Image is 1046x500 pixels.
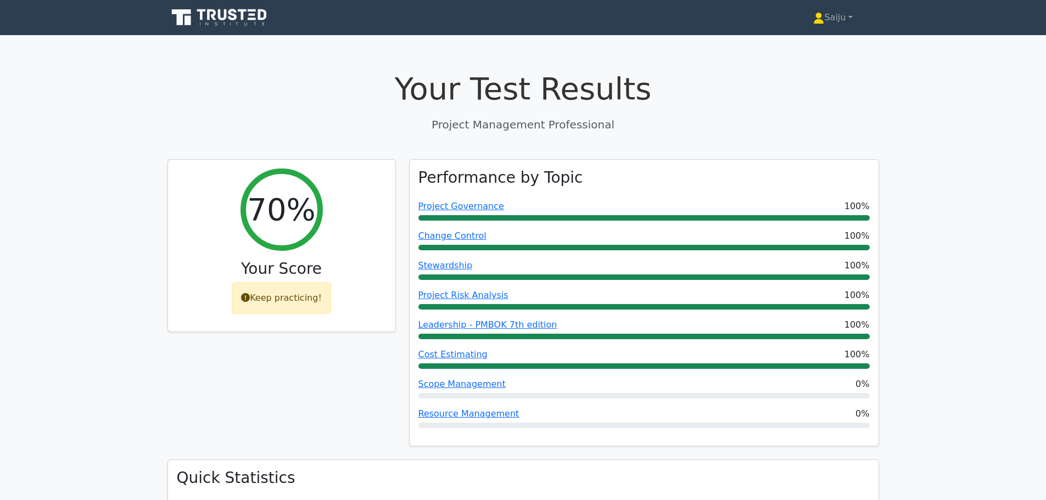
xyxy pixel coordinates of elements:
[418,349,488,359] a: Cost Estimating
[247,191,315,228] h2: 70%
[167,116,879,133] p: Project Management Professional
[844,289,870,302] span: 100%
[844,318,870,332] span: 100%
[418,201,504,211] a: Project Governance
[167,70,879,107] h1: Your Test Results
[844,200,870,213] span: 100%
[418,260,473,271] a: Stewardship
[232,282,331,314] div: Keep practicing!
[177,469,870,487] h3: Quick Statistics
[844,229,870,243] span: 100%
[418,379,506,389] a: Scope Management
[418,290,508,300] a: Project Risk Analysis
[844,259,870,272] span: 100%
[418,319,557,330] a: Leadership - PMBOK 7th edition
[418,408,519,419] a: Resource Management
[418,168,583,187] h3: Performance by Topic
[855,378,869,391] span: 0%
[787,7,879,29] a: Saiju
[844,348,870,361] span: 100%
[855,407,869,420] span: 0%
[177,260,387,278] h3: Your Score
[418,231,486,241] a: Change Control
